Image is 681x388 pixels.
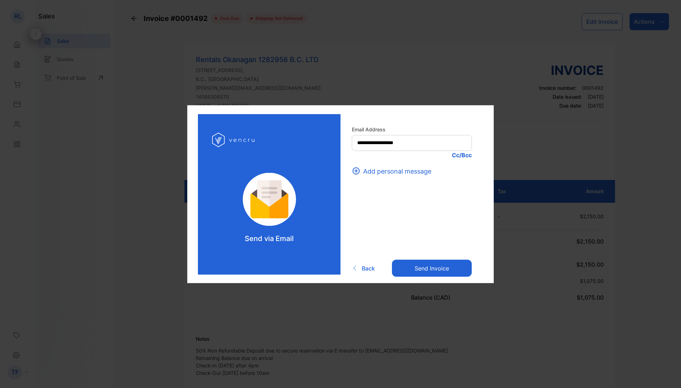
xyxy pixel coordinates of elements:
[212,128,256,151] img: log
[352,151,472,159] p: Cc/Bcc
[363,166,431,176] span: Add personal message
[6,3,27,24] button: Open LiveChat chat widget
[352,166,436,176] button: Add personal message
[233,173,306,226] img: log
[352,125,472,133] label: Email Address
[245,233,294,244] p: Send via Email
[392,260,472,277] button: Send invoice
[362,264,375,273] span: Back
